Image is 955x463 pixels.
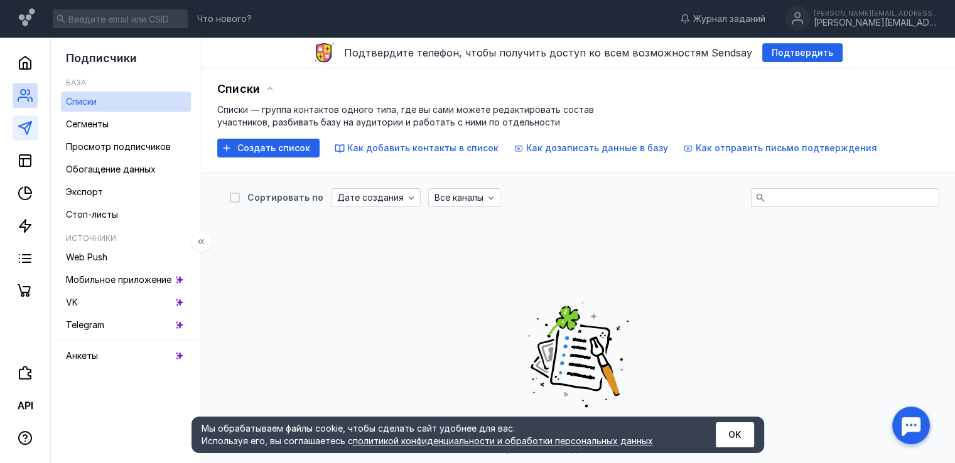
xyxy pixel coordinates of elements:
[53,9,188,28] input: Введите email или CSID
[66,96,97,107] span: Списки
[772,48,833,58] span: Подтвердить
[66,51,137,65] span: Подписчики
[61,205,191,225] a: Стоп-листы
[217,139,320,157] button: Создать список
[683,142,877,154] button: Как отправить письмо подтверждения
[344,46,752,59] span: Подтвердите телефон, чтобы получить доступ ко всем возможностям Sendsay
[202,422,685,447] div: Мы обрабатываем файлы cookie, чтобы сделать сайт удобнее для вас. Используя его, вы соглашаетесь c
[674,13,772,25] a: Журнал заданий
[337,193,404,203] span: Дате создания
[61,182,191,202] a: Экспорт
[335,142,499,154] button: Как добавить контакты в список
[66,141,171,152] span: Просмотр подписчиков
[526,142,668,153] span: Как дозаписать данные в базу
[347,142,499,153] span: Как добавить контакты в список
[696,142,877,153] span: Как отправить письмо подтверждения
[61,92,191,112] a: Списки
[61,315,191,335] a: Telegram
[66,164,156,174] span: Обогащение данных
[331,188,421,207] button: Дате создания
[353,435,653,446] a: политикой конфиденциальности и обработки персональных данных
[514,142,668,154] button: Как дозаписать данные в базу
[66,233,116,243] h5: Источники
[191,14,258,23] a: Что нового?
[66,78,86,87] h5: База
[66,209,118,220] span: Стоп-листы
[716,422,754,447] button: ОК
[217,82,260,96] span: Списки
[61,114,191,134] a: Сегменты
[66,319,104,330] span: Telegram
[61,247,191,267] a: Web Push
[66,186,103,197] span: Экспорт
[61,159,191,179] a: Обогащение данных
[428,188,500,207] button: Все каналы
[66,119,109,129] span: Сегменты
[61,137,191,157] a: Просмотр подписчиков
[217,104,594,127] span: Списки — группа контактов одного типа, где вы сами можете редактировать состав участников, разбив...
[61,346,191,366] a: Анкеты
[61,270,191,290] a: Мобильное приложение
[237,143,310,154] span: Создать список
[762,43,843,62] button: Подтвердить
[693,13,765,25] span: Журнал заданий
[66,350,98,361] span: Анкеты
[434,193,483,203] span: Все каналы
[197,14,252,23] span: Что нового?
[66,252,107,262] span: Web Push
[66,274,171,285] span: Мобильное приложение
[61,292,191,312] a: VK
[814,18,939,28] div: [PERSON_NAME][EMAIL_ADDRESS][DOMAIN_NAME]
[814,9,939,17] div: [PERSON_NAME][EMAIL_ADDRESS][DOMAIN_NAME]
[66,297,78,307] span: VK
[247,193,323,202] div: Сортировать по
